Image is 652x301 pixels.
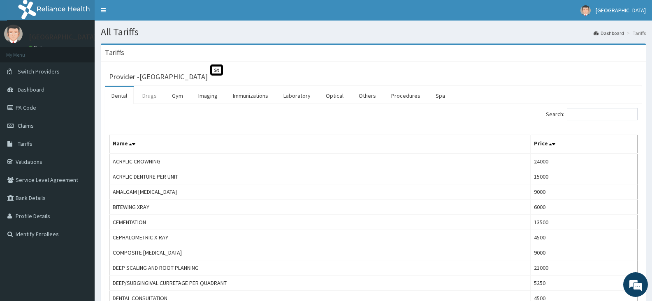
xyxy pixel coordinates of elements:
h3: Provider - [GEOGRAPHIC_DATA] [109,73,208,80]
td: 9000 [530,184,637,200]
a: Laboratory [277,87,317,104]
th: Price [530,135,637,154]
span: We're online! [48,95,114,178]
td: 15000 [530,169,637,184]
span: Claims [18,122,34,129]
td: AMALGAM [MEDICAL_DATA] [109,184,531,200]
label: Search: [546,108,638,120]
img: User Image [4,25,23,43]
a: Others [352,87,383,104]
td: 24000 [530,154,637,169]
td: CEPHALOMETRIC X-RAY [109,230,531,245]
td: ACRYLIC CROWNING [109,154,531,169]
a: Imaging [192,87,224,104]
td: 13500 [530,215,637,230]
td: DEEP/SUBGINGIVAL CURRETAGE PER QUADRANT [109,276,531,291]
span: Switch Providers [18,68,60,75]
div: Minimize live chat window [135,4,155,24]
td: 21000 [530,260,637,276]
a: Dental [105,87,134,104]
td: 9000 [530,245,637,260]
a: Procedures [385,87,427,104]
td: COMPOSITE [MEDICAL_DATA] [109,245,531,260]
td: DEEP SCALING AND ROOT PLANNING [109,260,531,276]
a: Spa [429,87,452,104]
td: 5250 [530,276,637,291]
span: Dashboard [18,86,44,93]
img: d_794563401_company_1708531726252_794563401 [15,41,33,62]
a: Gym [165,87,190,104]
a: Optical [319,87,350,104]
p: [GEOGRAPHIC_DATA] [29,33,97,41]
th: Name [109,135,531,154]
textarea: Type your message and hit 'Enter' [4,208,157,237]
div: Chat with us now [43,46,138,57]
a: Online [29,45,49,51]
h1: All Tariffs [101,27,646,37]
span: Tariffs [18,140,32,147]
td: BITEWING XRAY [109,200,531,215]
a: Immunizations [226,87,275,104]
li: Tariffs [625,30,646,37]
span: [GEOGRAPHIC_DATA] [596,7,646,14]
span: St [210,64,223,76]
img: User Image [580,5,591,16]
td: CEMENTATION [109,215,531,230]
h3: Tariffs [105,49,124,56]
a: Drugs [136,87,163,104]
input: Search: [567,108,638,120]
td: 4500 [530,230,637,245]
td: 6000 [530,200,637,215]
td: ACRYLIC DENTURE PER UNIT [109,169,531,184]
a: Dashboard [594,30,624,37]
